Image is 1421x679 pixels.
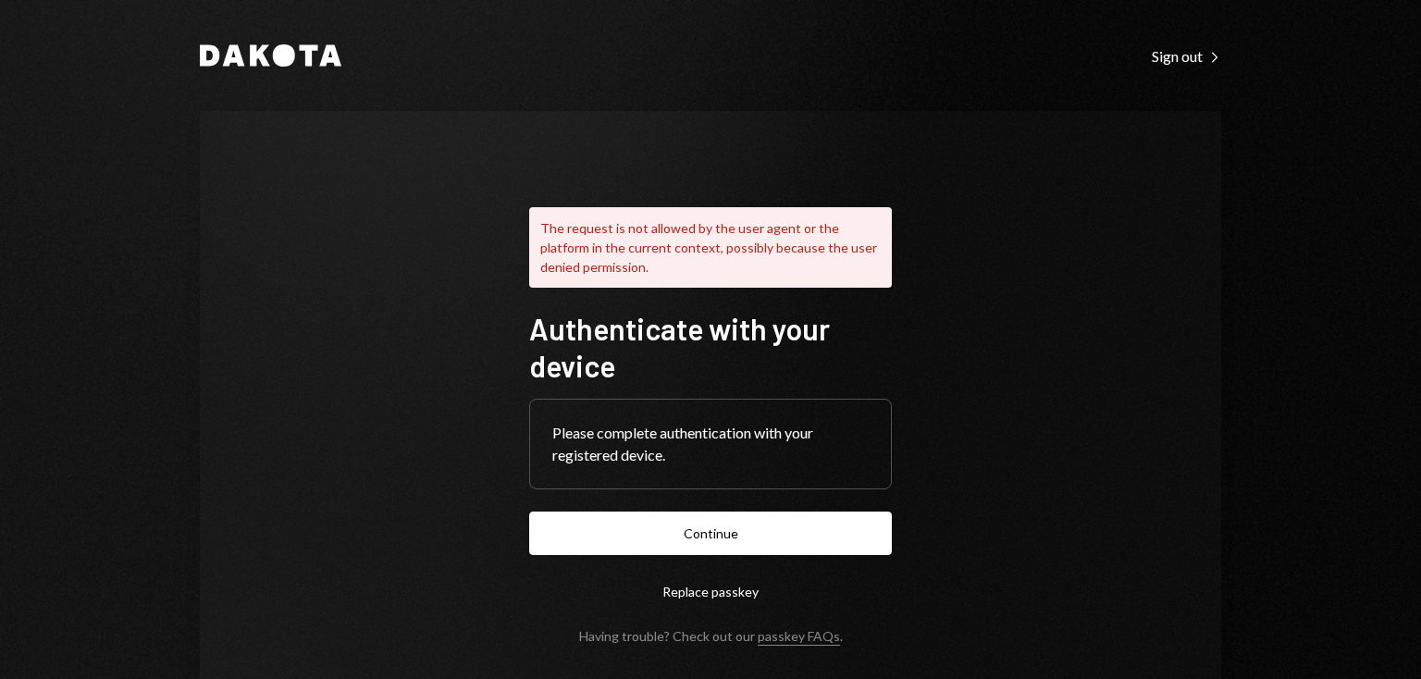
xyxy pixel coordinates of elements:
[552,422,869,466] div: Please complete authentication with your registered device.
[579,628,843,644] div: Having trouble? Check out our .
[1152,45,1221,66] a: Sign out
[529,570,892,613] button: Replace passkey
[529,207,892,288] div: The request is not allowed by the user agent or the platform in the current context, possibly bec...
[529,310,892,384] h1: Authenticate with your device
[758,628,840,646] a: passkey FAQs
[1152,47,1221,66] div: Sign out
[529,512,892,555] button: Continue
